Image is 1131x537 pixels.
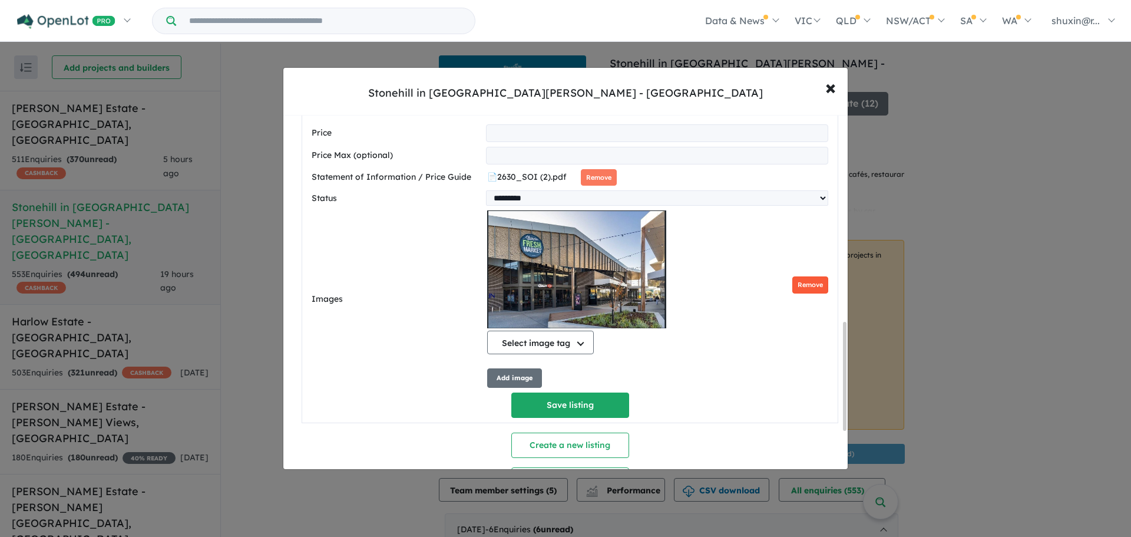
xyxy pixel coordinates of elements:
label: Status [312,192,481,206]
button: Select image tag [487,331,594,354]
button: Save listing [511,393,629,418]
span: shuxin@r... [1051,15,1100,27]
button: Create a new listing [511,433,629,458]
div: Stonehill in [GEOGRAPHIC_DATA][PERSON_NAME] - [GEOGRAPHIC_DATA] [368,85,763,101]
img: Openlot PRO Logo White [17,14,115,29]
img: 2Q== [487,210,666,328]
button: Remove [581,169,617,186]
label: Images [312,292,482,307]
span: 📄 2630_SOI (2).pdf [487,172,567,182]
label: Statement of Information / Price Guide [312,170,482,185]
span: × [825,74,836,100]
button: Add image [487,368,542,388]
input: Try estate name, suburb, builder or developer [178,8,472,34]
label: Price Max (optional) [312,149,481,163]
button: Re-order listings [511,467,629,493]
button: Remove [792,276,828,294]
label: Price [312,126,481,140]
